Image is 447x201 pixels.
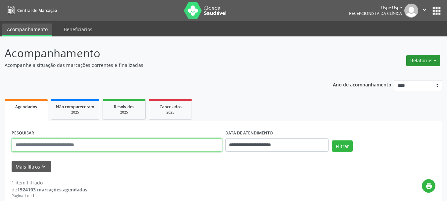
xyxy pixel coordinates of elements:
button: Relatórios [406,55,440,66]
a: Central de Marcação [5,5,57,16]
span: Recepcionista da clínica [349,11,402,16]
div: de [12,186,87,193]
button: Mais filtroskeyboard_arrow_down [12,161,51,173]
span: Agendados [15,104,37,110]
button: apps [431,5,442,17]
img: img [404,4,418,18]
i:  [421,6,428,13]
span: Resolvidos [114,104,134,110]
p: Acompanhamento [5,45,311,62]
div: 1 item filtrado [12,179,87,186]
div: 2025 [154,110,187,115]
p: Acompanhe a situação das marcações correntes e finalizadas [5,62,311,69]
span: Central de Marcação [17,8,57,13]
label: PESQUISAR [12,128,34,138]
label: DATA DE ATENDIMENTO [225,128,273,138]
span: Cancelados [159,104,182,110]
i: print [425,182,432,190]
span: Não compareceram [56,104,94,110]
div: 2025 [56,110,94,115]
div: Página 1 de 1 [12,193,87,199]
div: Uspe Uspe [349,5,402,11]
p: Ano de acompanhamento [333,80,391,88]
div: 2025 [108,110,141,115]
a: Acompanhamento [2,24,52,36]
button: print [422,179,435,193]
a: Beneficiários [59,24,97,35]
button:  [418,4,431,18]
button: Filtrar [332,140,353,152]
i: keyboard_arrow_down [40,163,47,170]
strong: 1924103 marcações agendadas [17,186,87,193]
